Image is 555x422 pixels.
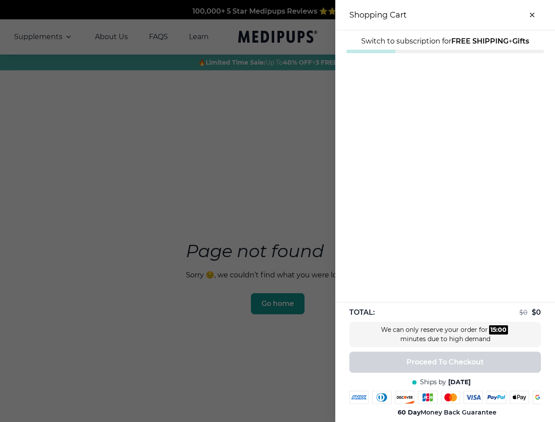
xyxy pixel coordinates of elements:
img: jcb [418,391,438,404]
img: mastercard [441,391,461,404]
span: Ships by [420,378,446,386]
button: close-cart [523,6,541,24]
span: $ 0 [532,308,541,316]
strong: Gifts [512,37,529,45]
img: visa [464,391,483,404]
span: Switch to subscription for + [361,37,529,45]
img: diners-club [372,391,392,404]
img: amex [349,391,369,404]
strong: 60 Day [398,408,421,416]
div: 00 [498,325,507,335]
img: discover [395,391,414,404]
span: Money Back Guarantee [398,408,497,417]
img: google [533,391,552,404]
strong: FREE SHIPPING [451,37,508,45]
div: : [489,325,508,335]
img: paypal [486,391,506,404]
span: [DATE] [448,378,471,386]
img: apple [510,391,529,404]
div: 15 [490,325,496,335]
span: $ 0 [519,309,527,316]
span: TOTAL: [349,308,375,317]
h3: Shopping Cart [349,10,406,20]
div: We can only reserve your order for minutes due to high demand [379,325,511,344]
